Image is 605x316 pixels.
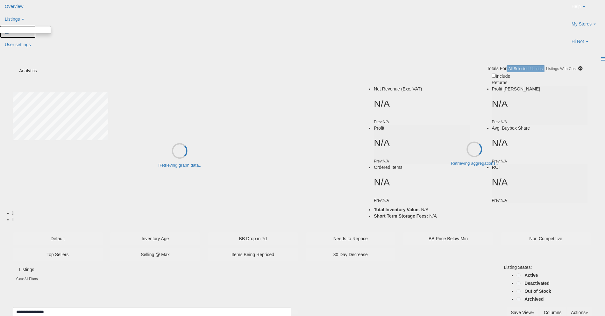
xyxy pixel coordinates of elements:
[158,162,201,169] div: Retrieving graph data..
[5,4,23,9] span: Overview
[403,232,493,245] button: BB Price Below Min
[306,248,395,261] button: 30 Day Decrease
[208,248,298,261] button: Items Being Repriced
[567,35,605,53] a: Hi Not
[572,21,592,27] span: My Stores
[567,18,605,35] a: My Stores
[14,276,39,282] div: Clear All Filters
[524,296,544,302] label: Archived
[110,248,200,261] button: Selling @ Max
[208,232,298,245] button: BB Drop in 7d
[5,17,20,22] span: Listings
[306,232,395,245] button: Needs to Reprice
[13,248,103,261] button: Top Sellers
[524,288,551,294] label: Out of Stock
[13,232,103,245] button: Default
[507,65,544,72] button: All Selected Listings
[501,232,591,245] button: Non Competitive
[524,280,550,286] label: Deactivated
[487,72,522,86] div: Include Returns
[19,68,154,73] h5: Analytics
[451,161,498,167] div: Retrieving aggregations..
[572,38,584,45] span: Hi Not
[110,232,200,245] button: Inventory Age
[19,267,98,272] h5: Listings
[487,65,506,72] div: Totals For
[504,264,592,270] p: Listing States:
[524,272,538,278] label: Active
[544,65,579,72] button: Listings With Cost
[572,3,581,10] span: Help
[544,310,561,315] span: Columns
